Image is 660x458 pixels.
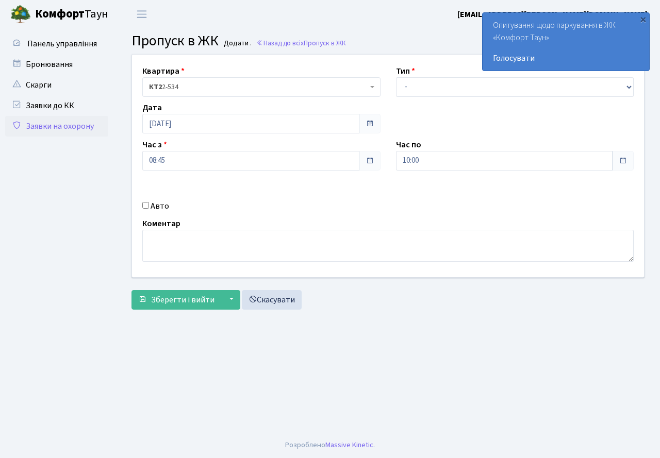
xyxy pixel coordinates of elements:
a: Бронювання [5,54,108,75]
label: Квартира [142,65,185,77]
b: КТ2 [149,82,162,92]
span: <b>КТ2</b>&nbsp;&nbsp;&nbsp;2-534 [149,82,368,92]
small: Додати . [222,39,252,48]
a: Заявки до КК [5,95,108,116]
span: Зберегти і вийти [151,294,214,306]
label: Авто [151,200,169,212]
label: Тип [396,65,415,77]
div: Опитування щодо паркування в ЖК «Комфорт Таун» [483,13,649,71]
label: Коментар [142,217,180,230]
div: × [638,14,648,24]
button: Зберегти і вийти [131,290,221,310]
a: Панель управління [5,33,108,54]
label: Дата [142,101,162,114]
a: Скарги [5,75,108,95]
label: Час по [396,139,421,151]
a: Скасувати [242,290,302,310]
b: Комфорт [35,6,85,22]
span: Панель управління [27,38,97,49]
a: [EMAIL_ADDRESS][PERSON_NAME][DOMAIN_NAME] [457,8,648,21]
span: Пропуск в ЖК [131,30,219,51]
span: Пропуск в ЖК [304,38,346,48]
span: <b>КТ2</b>&nbsp;&nbsp;&nbsp;2-534 [142,77,381,97]
a: Назад до всіхПропуск в ЖК [256,38,346,48]
div: Розроблено . [285,439,375,451]
img: logo.png [10,4,31,25]
a: Massive Kinetic [325,439,373,450]
span: Таун [35,6,108,23]
b: [EMAIL_ADDRESS][PERSON_NAME][DOMAIN_NAME] [457,9,648,20]
a: Заявки на охорону [5,116,108,137]
label: Час з [142,139,167,151]
button: Переключити навігацію [129,6,155,23]
a: Голосувати [493,52,639,64]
